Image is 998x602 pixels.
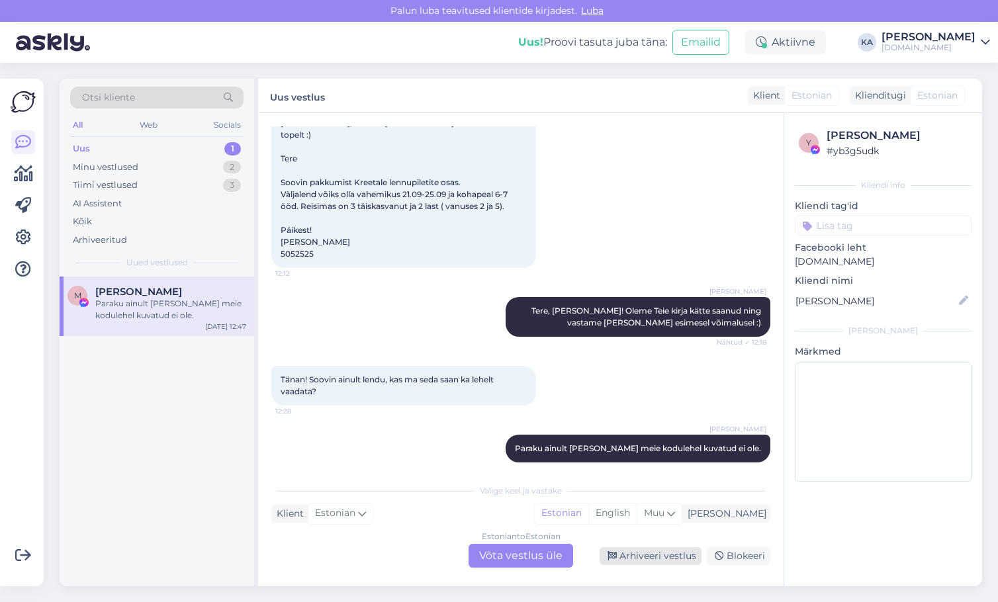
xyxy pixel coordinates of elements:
span: Paraku ainult [PERSON_NAME] meie kodulehel kuvatud ei ole. [515,443,761,453]
span: Estonian [315,506,355,521]
div: 1 [224,142,241,155]
span: Estonian [792,89,832,103]
div: Minu vestlused [73,161,138,174]
div: Kliendi info [795,179,972,191]
input: Lisa nimi [795,294,956,308]
div: [PERSON_NAME] [682,507,766,521]
p: Kliendi nimi [795,274,972,288]
span: Estonian [917,89,958,103]
div: KA [858,33,876,52]
label: Uus vestlus [270,87,325,105]
div: Estonian to Estonian [482,531,561,542]
div: Arhiveeri vestlus [600,547,702,565]
span: Tere, [PERSON_NAME]! Oleme Teie kirja kätte saanud ning vastame [PERSON_NAME] esimesel võimalusel :) [531,306,763,327]
div: [PERSON_NAME] [827,128,968,144]
span: 12:12 [275,269,325,279]
div: # yb3g5udk [827,144,968,158]
div: Arhiveeritud [73,234,127,247]
div: Aktiivne [745,30,826,54]
span: Nähtud ✓ 12:18 [717,337,766,347]
b: Uus! [518,36,543,48]
div: Estonian [535,503,588,523]
p: [DOMAIN_NAME] [795,255,972,269]
p: Märkmed [795,345,972,359]
div: Web [137,116,160,134]
div: Socials [211,116,244,134]
div: Proovi tasuta juba täna: [518,34,667,50]
button: Emailid [672,30,729,55]
span: 12:28 [275,406,325,416]
div: AI Assistent [73,197,122,210]
div: Valige keel ja vastake [271,485,770,497]
span: Tänan! Soovin ainult lendu, kas ma seda saan ka lehelt vaadata? [281,374,496,396]
div: Tiimi vestlused [73,179,138,192]
div: English [588,503,637,523]
div: Kõik [73,215,92,228]
div: All [70,116,85,134]
div: Klient [271,507,304,521]
div: Blokeeri [707,547,770,565]
div: [DATE] 12:47 [205,322,246,331]
div: [PERSON_NAME] [795,325,972,337]
span: M [74,290,81,300]
div: [PERSON_NAME] [882,32,975,42]
span: Uued vestlused [126,257,188,269]
img: Askly Logo [11,89,36,114]
a: [PERSON_NAME][DOMAIN_NAME] [882,32,990,53]
div: 3 [223,179,241,192]
span: [PERSON_NAME] [709,286,766,296]
span: Mariann Elster [95,286,182,298]
div: Uus [73,142,90,155]
div: 2 [223,161,241,174]
div: Võta vestlus üle [469,544,573,568]
span: Luba [577,5,608,17]
input: Lisa tag [795,216,972,236]
div: Klient [748,89,780,103]
span: [PERSON_NAME] [709,424,766,434]
div: [DOMAIN_NAME] [882,42,975,53]
span: Nähtud ✓ 12:47 [715,463,766,473]
span: Muu [644,507,664,519]
p: Facebooki leht [795,241,972,255]
span: y [806,138,811,148]
div: Paraku ainult [PERSON_NAME] meie kodulehel kuvatud ei ole. [95,298,246,322]
div: Klienditugi [850,89,906,103]
p: Kliendi tag'id [795,199,972,213]
span: Tere, saatsin teile [PERSON_NAME]. Ma pole [PERSON_NAME], kas see [PERSON_NAME]. Saadan siina top... [281,106,510,259]
span: Otsi kliente [82,91,135,105]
